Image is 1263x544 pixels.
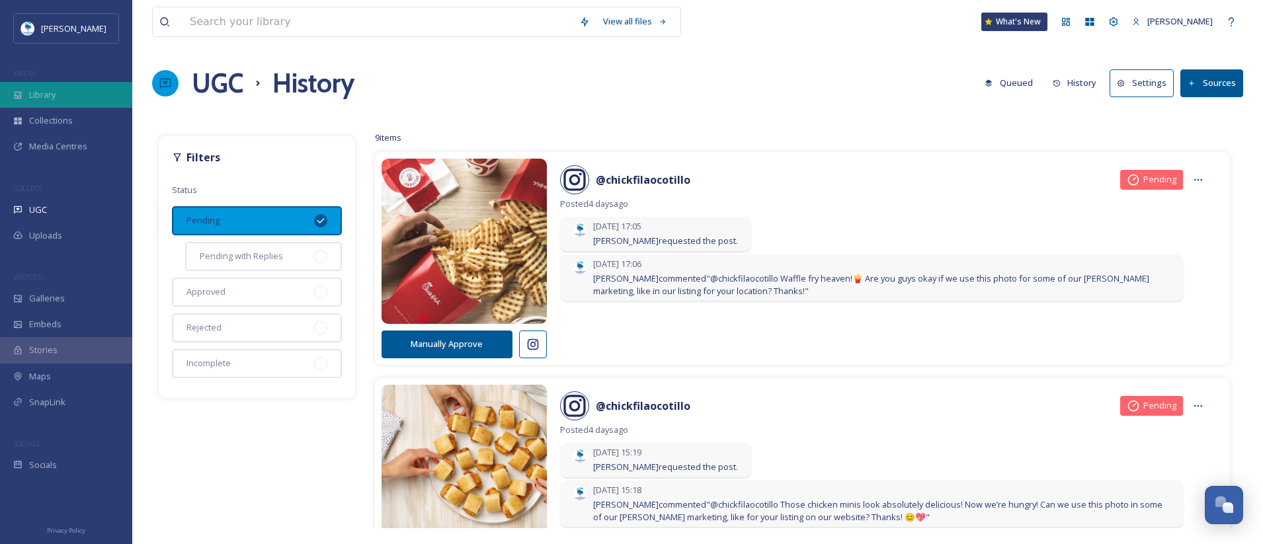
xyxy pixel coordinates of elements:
span: Posted 4 days ago [560,424,1210,436]
a: Queued [978,70,1046,96]
strong: @ chickfilaocotillo [596,173,690,187]
span: [DATE] 17:06 [593,258,1170,270]
span: Posted 4 days ago [560,198,1210,210]
span: WIDGETS [13,272,44,282]
span: 9 items [375,132,401,143]
span: COLLECT [13,183,42,193]
img: download.jpeg [573,449,587,463]
button: Settings [1110,69,1174,97]
button: Open Chat [1205,486,1243,524]
span: [DATE] 15:19 [593,446,738,459]
span: MEDIA [13,68,36,78]
span: [PERSON_NAME] commented "@chickfilaocotillo Waffle fry heaven!🍟 Are you guys okay if we use this ... [593,272,1170,297]
span: Media Centres [29,140,87,153]
img: download.jpeg [573,223,587,237]
a: View all files [596,9,674,34]
a: History [1046,70,1110,96]
span: [PERSON_NAME] requested the post. [593,461,738,473]
img: 487508884_1078308251009058_4589456335442263549_n.jpg [382,142,547,340]
span: Approved [186,286,225,298]
span: Pending [1143,173,1176,186]
span: Rejected [186,321,222,334]
a: Privacy Policy [47,522,85,537]
span: [PERSON_NAME] requested the post. [593,235,738,247]
span: SOCIALS [13,438,40,448]
span: Galleries [29,292,65,305]
strong: Filters [186,150,220,165]
button: History [1046,70,1104,96]
span: [DATE] 17:05 [593,220,738,233]
img: download.jpeg [573,487,587,500]
button: Manually Approve [382,330,512,358]
span: Pending [1143,399,1176,412]
a: UGC [192,63,243,103]
strong: @ chickfilaocotillo [596,399,690,413]
a: @chickfilaocotillo [596,398,690,414]
span: [PERSON_NAME] [41,22,106,34]
span: Pending with Replies [200,250,283,262]
span: Library [29,89,56,101]
span: Socials [29,459,57,471]
span: Maps [29,370,51,383]
span: UGC [29,204,47,216]
span: Uploads [29,229,62,242]
span: Status [172,184,197,196]
span: SnapLink [29,396,65,408]
img: download.jpeg [573,261,587,274]
h1: History [272,63,354,103]
a: Settings [1110,69,1180,97]
a: [PERSON_NAME] [1125,9,1219,34]
input: Search your library [183,7,573,36]
button: Queued [978,70,1039,96]
a: @chickfilaocotillo [596,172,690,188]
a: What's New [981,13,1047,31]
span: Pending [186,214,220,227]
span: [PERSON_NAME] commented "@chickfilaocotillo Those chicken minis look absolutely delicious! Now we... [593,498,1170,524]
span: Privacy Policy [47,526,85,535]
button: Sources [1180,69,1243,97]
span: Stories [29,344,58,356]
span: Incomplete [186,357,231,369]
img: download.jpeg [21,22,34,35]
span: Collections [29,114,73,127]
span: [DATE] 15:18 [593,484,1170,496]
span: Embeds [29,318,61,330]
span: [PERSON_NAME] [1147,15,1213,27]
